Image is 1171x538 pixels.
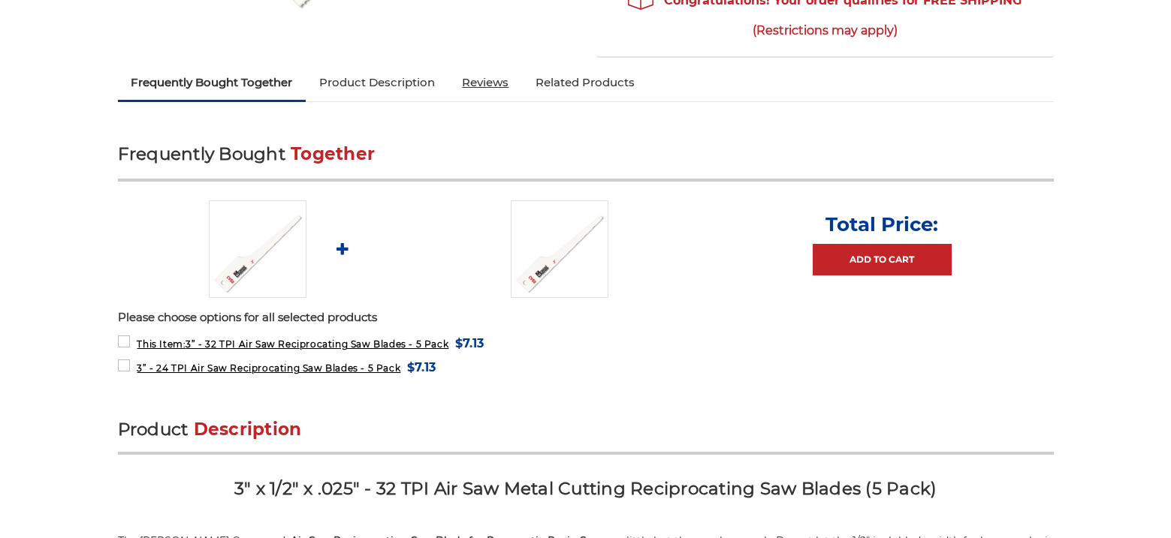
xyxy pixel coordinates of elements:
[522,66,648,99] a: Related Products
[137,362,400,374] span: 3” - 24 TPI Air Saw Reciprocating Saw Blades - 5 Pack
[194,419,302,440] span: Description
[118,143,285,164] span: Frequently Bought
[137,338,186,350] strong: This Item:
[234,478,937,499] strong: 3" x 1/2" x .025" - 32 TPI Air Saw Metal Cutting Reciprocating Saw Blades (5 Pack)
[306,66,448,99] a: Product Description
[825,212,938,236] p: Total Price:
[118,66,306,99] a: Frequently Bought Together
[291,143,375,164] span: Together
[118,309,1054,326] p: Please choose options for all selected products
[628,16,1022,45] span: (Restrictions may apply)
[209,200,306,298] img: 3" sheet metal Air Saw blade for pneumatic sawzall 32 TPI
[118,419,189,440] span: Product
[813,244,952,275] a: Add to Cart
[137,338,448,350] span: 3” - 32 TPI Air Saw Reciprocating Saw Blades - 5 Pack
[448,66,522,99] a: Reviews
[407,357,436,377] span: $7.13
[455,333,484,353] span: $7.13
